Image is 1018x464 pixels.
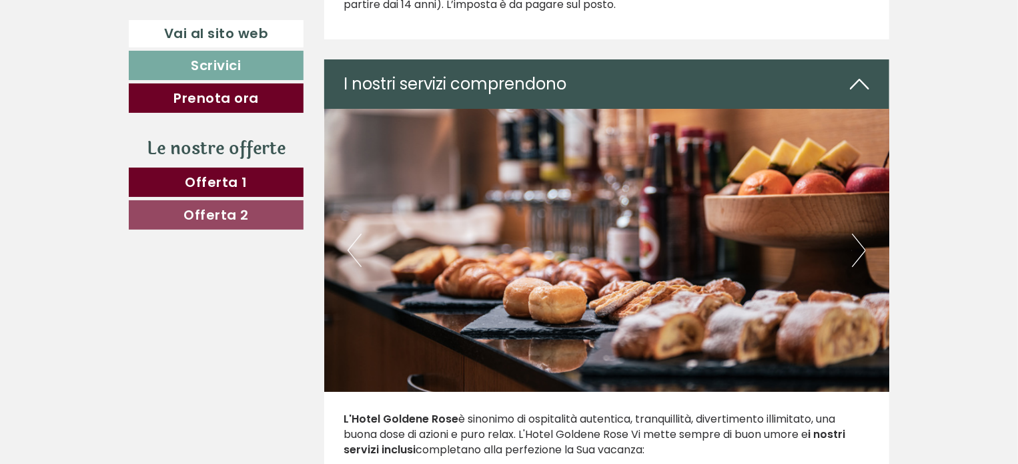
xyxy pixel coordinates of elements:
[185,173,247,192] span: Offerta 1
[129,83,304,113] a: Prenota ora
[129,51,304,80] a: Scrivici
[183,206,249,224] span: Offerta 2
[348,234,362,267] button: Previous
[324,59,890,109] div: I nostri servizi comprendono
[20,65,219,74] small: 21:56
[344,412,870,458] p: è sinonimo di ospitalità autentica, tranquillità, divertimento illimitato, una buona dose di azio...
[344,411,459,427] strong: L'Hotel Goldene Rose
[237,10,290,33] div: lunedì
[344,427,846,457] strong: i nostri servizi inclusi
[129,136,304,161] div: Le nostre offerte
[10,36,226,77] div: Buon giorno, come possiamo aiutarla?
[20,39,219,49] div: Hotel Goldene Rose
[852,234,866,267] button: Next
[129,20,304,47] a: Vai al sito web
[450,346,526,375] button: Invia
